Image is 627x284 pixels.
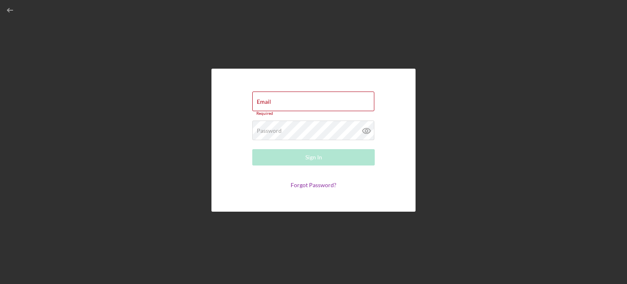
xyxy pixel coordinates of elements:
[291,181,336,188] a: Forgot Password?
[257,98,271,105] label: Email
[252,149,375,165] button: Sign In
[252,111,375,116] div: Required
[257,127,282,134] label: Password
[305,149,322,165] div: Sign In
